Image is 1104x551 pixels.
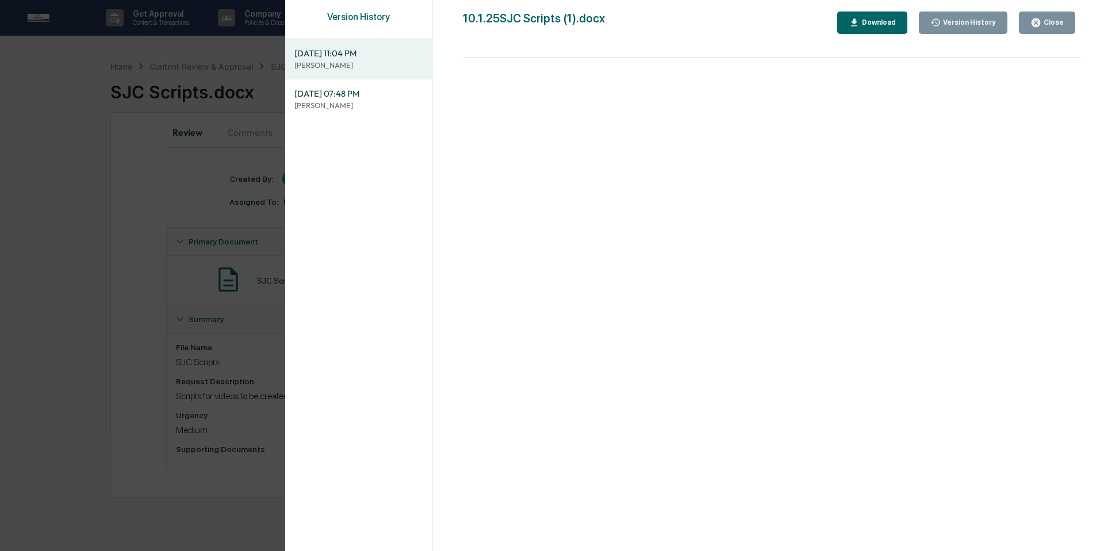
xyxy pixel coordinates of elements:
[1041,18,1064,26] div: Close
[837,12,907,34] button: Download
[294,60,423,71] p: [PERSON_NAME]
[1019,12,1075,34] button: Close
[285,39,432,79] div: [DATE] 11:04 PM[PERSON_NAME]
[919,12,1008,34] button: Version History
[463,12,605,34] div: 10.1.25SJC Scripts (1).docx
[285,79,432,119] div: [DATE] 07:48 PM[PERSON_NAME]
[294,100,423,111] p: [PERSON_NAME]
[285,12,432,34] div: Version History
[1067,513,1098,544] iframe: Open customer support
[294,47,423,60] span: [DATE] 11:04 PM
[294,87,423,100] span: [DATE] 07:48 PM
[860,18,896,26] div: Download
[941,18,996,26] div: Version History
